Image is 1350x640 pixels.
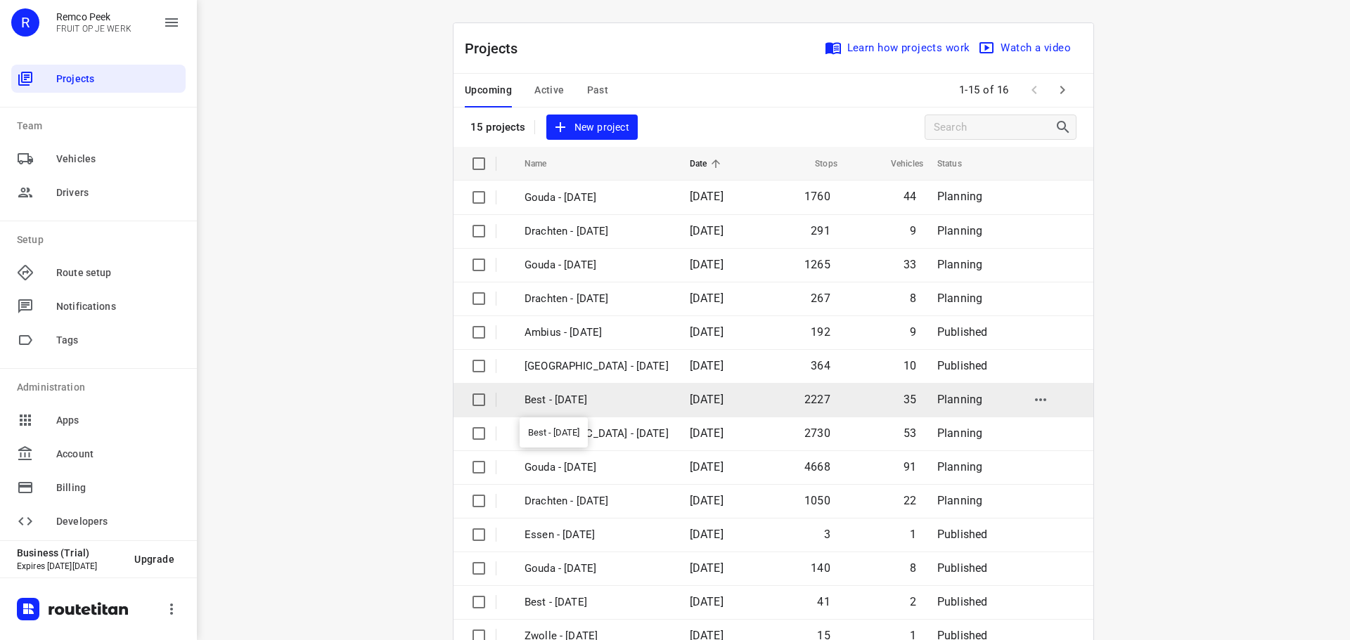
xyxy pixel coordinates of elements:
[11,259,186,287] div: Route setup
[465,38,529,59] p: Projects
[937,561,988,575] span: Published
[904,258,916,271] span: 33
[11,292,186,320] div: Notifications
[937,292,982,305] span: Planning
[525,223,669,240] p: Drachten - [DATE]
[934,117,1055,138] input: Search projects
[56,152,180,166] span: Vehicles
[937,426,982,440] span: Planning
[525,392,669,408] p: Best - [DATE]
[1048,76,1076,104] span: Next Page
[804,393,830,406] span: 2227
[56,11,131,22] p: Remco Peek
[17,561,123,571] p: Expires [DATE][DATE]
[824,528,830,541] span: 3
[56,72,180,86] span: Projects
[525,155,565,172] span: Name
[525,527,669,543] p: Essen - Friday
[937,224,982,237] span: Planning
[937,528,988,541] span: Published
[937,595,988,608] span: Published
[910,595,916,608] span: 2
[904,190,916,203] span: 44
[525,325,669,341] p: Ambius - [DATE]
[11,406,186,434] div: Apps
[910,528,916,541] span: 1
[937,155,980,172] span: Status
[804,460,830,474] span: 4668
[587,81,609,99] span: Past
[546,115,638,141] button: New project
[690,494,724,507] span: [DATE]
[534,81,564,99] span: Active
[525,358,669,374] p: Antwerpen - Monday
[525,459,669,476] p: Gouda - [DATE]
[123,547,186,572] button: Upgrade
[690,528,724,541] span: [DATE]
[904,359,916,372] span: 10
[56,299,180,314] span: Notifications
[1020,76,1048,104] span: Previous Page
[17,119,186,133] p: Team
[937,258,982,271] span: Planning
[17,547,123,559] p: Business (Trial)
[804,258,830,271] span: 1265
[811,292,830,305] span: 267
[525,190,669,206] p: Gouda - [DATE]
[11,145,186,173] div: Vehicles
[937,325,988,339] span: Published
[690,460,724,474] span: [DATE]
[56,185,180,200] span: Drivers
[555,119,629,136] span: New project
[56,413,180,428] span: Apps
[56,266,180,280] span: Route setup
[1055,119,1076,136] div: Search
[56,333,180,348] span: Tags
[904,494,916,507] span: 22
[797,155,837,172] span: Stops
[804,426,830,440] span: 2730
[811,359,830,372] span: 364
[11,326,186,354] div: Tags
[811,224,830,237] span: 291
[11,178,186,207] div: Drivers
[690,224,724,237] span: [DATE]
[937,393,982,406] span: Planning
[56,514,180,529] span: Developers
[937,494,982,507] span: Planning
[910,224,916,237] span: 9
[817,595,830,608] span: 41
[525,426,669,442] p: [GEOGRAPHIC_DATA] - [DATE]
[690,325,724,339] span: [DATE]
[690,561,724,575] span: [DATE]
[937,190,982,203] span: Planning
[910,561,916,575] span: 8
[11,440,186,468] div: Account
[11,507,186,535] div: Developers
[525,561,669,577] p: Gouda - Friday
[804,494,830,507] span: 1050
[873,155,923,172] span: Vehicles
[690,359,724,372] span: [DATE]
[11,65,186,93] div: Projects
[690,595,724,608] span: [DATE]
[525,291,669,307] p: Drachten - [DATE]
[525,493,669,509] p: Drachten - Monday
[56,24,131,34] p: FRUIT OP JE WERK
[937,460,982,474] span: Planning
[804,190,830,203] span: 1760
[904,460,916,474] span: 91
[525,257,669,273] p: Gouda - [DATE]
[937,359,988,372] span: Published
[690,190,724,203] span: [DATE]
[811,325,830,339] span: 192
[910,325,916,339] span: 9
[690,292,724,305] span: [DATE]
[690,393,724,406] span: [DATE]
[690,426,724,440] span: [DATE]
[910,292,916,305] span: 8
[17,233,186,247] p: Setup
[11,474,186,502] div: Billing
[56,481,180,495] span: Billing
[904,426,916,440] span: 53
